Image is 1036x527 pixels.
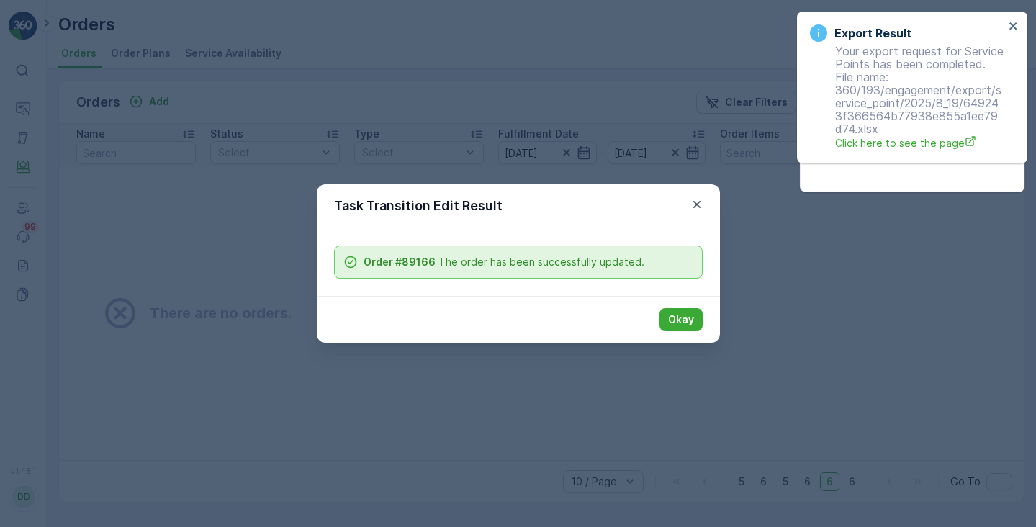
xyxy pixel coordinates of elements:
span: The order has been successfully updated. [364,255,644,269]
p: Your export request for Service Points has been completed. File name: 360/193/engagement/export/s... [810,45,1004,150]
h3: Export Result [834,24,911,42]
button: close [1009,20,1019,34]
p: Task Transition Edit Result [334,196,503,216]
button: Okay [659,308,703,331]
p: Okay [668,312,694,327]
a: Click here to see the page [835,135,1004,150]
b: Order #89166 [364,256,436,268]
